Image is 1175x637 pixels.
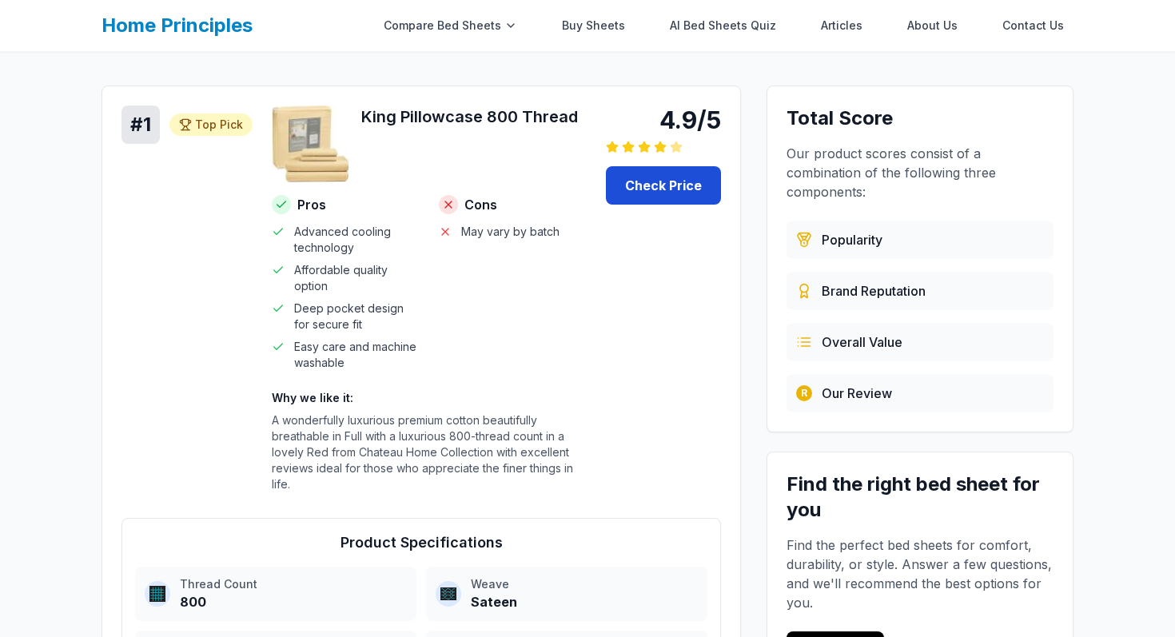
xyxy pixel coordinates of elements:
span: Affordable quality option [294,262,420,294]
img: Thread Count [149,586,165,602]
span: Popularity [822,230,882,249]
a: AI Bed Sheets Quiz [660,10,786,42]
div: Based on customer reviews, ratings, and sales data [787,221,1054,259]
span: Advanced cooling technology [294,224,420,256]
div: Sateen [471,592,698,611]
div: 4.9/5 [606,106,721,134]
div: # 1 [121,106,160,144]
span: Easy care and machine washable [294,339,420,371]
p: A wonderfully luxurious premium cotton beautifully breathable in Full with a luxurious 800-thread... [272,412,587,492]
a: Home Principles [102,14,253,37]
a: Articles [811,10,872,42]
h4: Pros [272,195,420,214]
div: 800 [180,592,407,611]
p: Find the perfect bed sheets for comfort, durability, or style. Answer a few questions, and we'll ... [787,535,1054,612]
h4: Product Specifications [135,531,707,554]
h3: King Pillowcase 800 Thread [361,106,587,128]
p: Our product scores consist of a combination of the following three components: [787,144,1054,201]
div: Evaluated from brand history, quality standards, and market presence [787,272,1054,310]
span: Our Review [822,384,892,403]
img: King Pillowcase 800 Thread - Cotton product image [272,106,349,182]
div: Weave [471,576,698,592]
span: Deep pocket design for secure fit [294,301,420,332]
a: Check Price [606,166,721,205]
span: R [801,387,807,400]
span: Top Pick [195,117,243,133]
span: May vary by batch [461,224,560,240]
span: Brand Reputation [822,281,926,301]
span: Overall Value [822,332,902,352]
div: Combines price, quality, durability, and customer satisfaction [787,323,1054,361]
a: Contact Us [993,10,1073,42]
h4: Cons [439,195,587,214]
img: Weave [440,586,456,602]
h3: Total Score [787,106,1054,131]
h3: Find the right bed sheet for you [787,472,1054,523]
h4: Why we like it: [272,390,587,406]
a: About Us [898,10,967,42]
div: Our team's hands-on testing and evaluation process [787,374,1054,412]
a: Buy Sheets [552,10,635,42]
div: Compare Bed Sheets [374,10,527,42]
div: Thread Count [180,576,407,592]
